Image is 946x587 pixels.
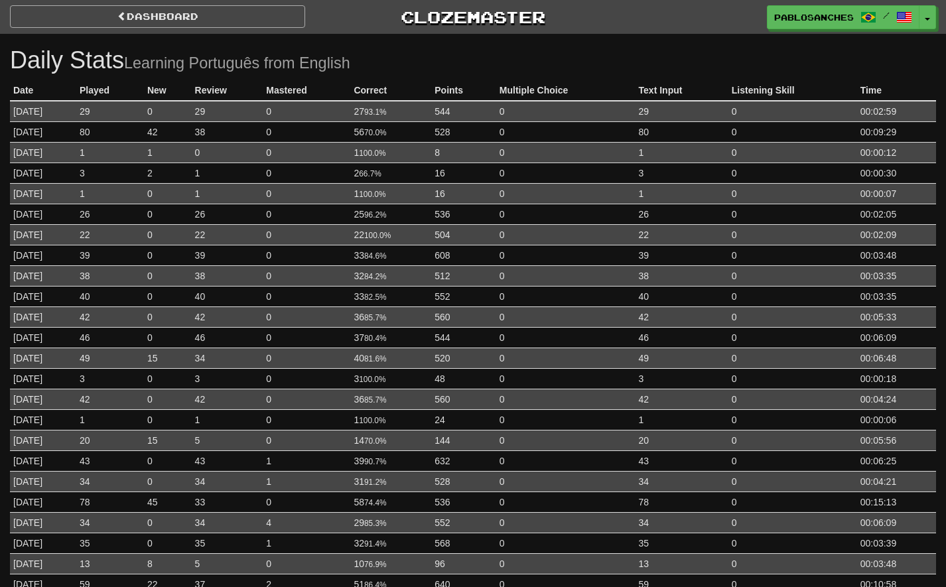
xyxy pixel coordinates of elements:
[192,265,263,286] td: 38
[76,306,144,327] td: 42
[636,183,728,204] td: 1
[496,80,636,101] th: Multiple Choice
[359,169,381,178] small: 66.7%
[496,348,636,368] td: 0
[431,430,496,450] td: 144
[496,368,636,389] td: 0
[496,245,636,265] td: 0
[325,5,620,29] a: Clozemaster
[857,142,936,163] td: 00:00:12
[431,409,496,430] td: 24
[350,286,431,306] td: 33
[10,183,76,204] td: [DATE]
[857,471,936,491] td: 00:04:21
[350,306,431,327] td: 36
[144,348,192,368] td: 15
[431,286,496,306] td: 552
[10,142,76,163] td: [DATE]
[636,121,728,142] td: 80
[76,512,144,533] td: 34
[76,101,144,122] td: 29
[364,107,387,117] small: 93.1%
[192,163,263,183] td: 1
[767,5,919,29] a: PabloSanches /
[144,286,192,306] td: 0
[263,142,350,163] td: 0
[350,204,431,224] td: 25
[144,389,192,409] td: 0
[350,368,431,389] td: 3
[364,478,387,487] small: 91.2%
[144,265,192,286] td: 0
[364,539,387,549] small: 91.4%
[76,348,144,368] td: 49
[636,245,728,265] td: 39
[144,121,192,142] td: 42
[364,272,387,281] small: 84.2%
[144,533,192,553] td: 0
[728,471,857,491] td: 0
[431,471,496,491] td: 528
[728,265,857,286] td: 0
[263,450,350,471] td: 1
[636,327,728,348] td: 46
[857,80,936,101] th: Time
[364,251,387,261] small: 84.6%
[857,348,936,368] td: 00:06:48
[350,389,431,409] td: 36
[10,327,76,348] td: [DATE]
[350,430,431,450] td: 14
[431,204,496,224] td: 536
[728,245,857,265] td: 0
[263,204,350,224] td: 0
[431,368,496,389] td: 48
[192,286,263,306] td: 40
[192,327,263,348] td: 46
[10,409,76,430] td: [DATE]
[364,293,387,302] small: 82.5%
[144,183,192,204] td: 0
[636,471,728,491] td: 34
[431,389,496,409] td: 560
[857,368,936,389] td: 00:00:18
[192,142,263,163] td: 0
[192,245,263,265] td: 39
[263,368,350,389] td: 0
[496,389,636,409] td: 0
[192,430,263,450] td: 5
[76,409,144,430] td: 1
[431,80,496,101] th: Points
[144,327,192,348] td: 0
[350,101,431,122] td: 27
[144,204,192,224] td: 0
[192,553,263,574] td: 5
[364,128,387,137] small: 70.0%
[431,183,496,204] td: 16
[10,512,76,533] td: [DATE]
[496,409,636,430] td: 0
[728,512,857,533] td: 0
[496,183,636,204] td: 0
[636,348,728,368] td: 49
[364,210,387,220] small: 96.2%
[364,498,387,507] small: 74.4%
[350,327,431,348] td: 37
[263,491,350,512] td: 0
[728,450,857,471] td: 0
[364,395,387,405] small: 85.7%
[431,450,496,471] td: 632
[263,306,350,327] td: 0
[192,389,263,409] td: 42
[263,553,350,574] td: 0
[728,121,857,142] td: 0
[192,121,263,142] td: 38
[496,327,636,348] td: 0
[496,512,636,533] td: 0
[496,286,636,306] td: 0
[364,313,387,322] small: 85.7%
[10,553,76,574] td: [DATE]
[431,265,496,286] td: 512
[359,190,385,199] small: 100.0%
[636,553,728,574] td: 13
[10,286,76,306] td: [DATE]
